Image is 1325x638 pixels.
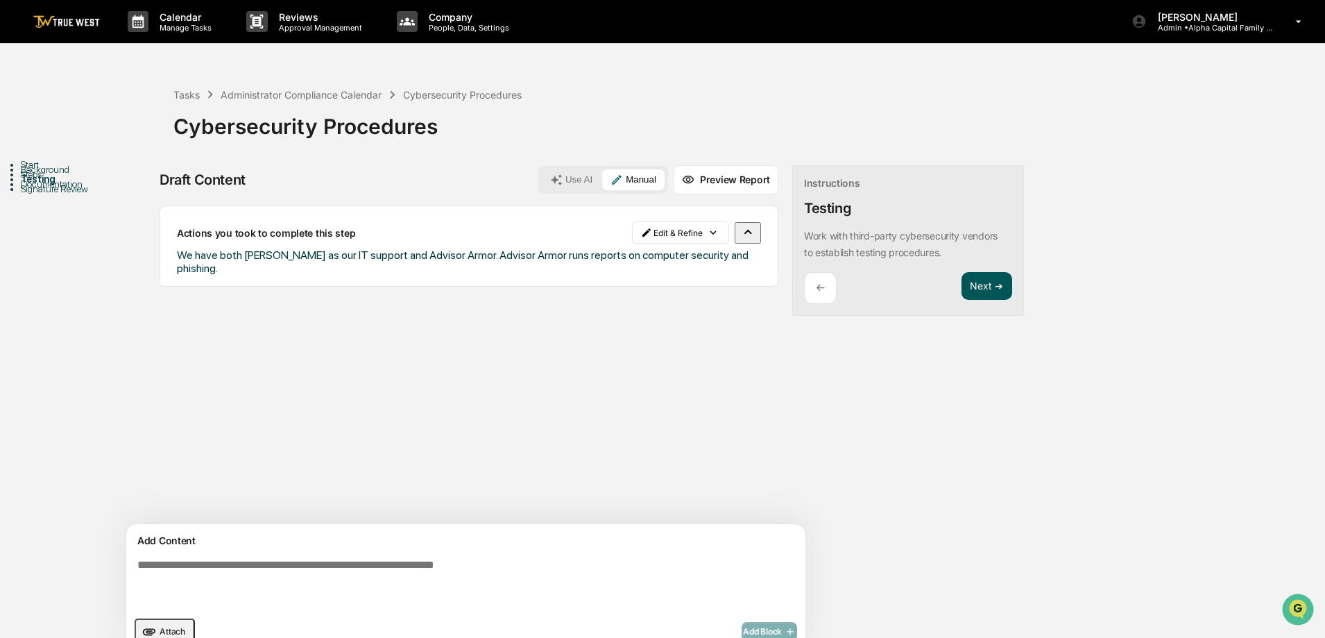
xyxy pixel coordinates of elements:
button: Use AI [542,169,601,190]
p: [PERSON_NAME] [1147,11,1276,23]
div: Cybersecurity Procedures [173,103,1318,139]
p: Admin • Alpha Capital Family Office [1147,23,1276,33]
div: Administrator Compliance Calendar [221,89,382,101]
span: Attach [160,626,185,637]
p: Calendar [148,11,219,23]
p: Actions you took to complete this step [177,227,355,239]
p: Reviews [268,11,369,23]
span: We have both [PERSON_NAME] as our IT support and Advisor Armor. Advisor Armor runs reports on com... [177,249,749,275]
iframe: Open customer support [1281,592,1318,630]
span: Preclearance [28,175,89,189]
div: Background [21,164,173,175]
div: Instructions [804,177,860,189]
div: Add Content [135,532,797,549]
p: ← [816,281,825,294]
div: Testing [21,174,173,185]
div: Draft Content [160,171,246,188]
div: 🗄️ [101,176,112,187]
p: Approval Management [268,23,369,33]
img: logo [33,15,100,28]
button: Next ➔ [961,272,1012,301]
div: Steps [21,169,173,180]
div: Cybersecurity Procedures [403,89,522,101]
a: 🗄️Attestations [95,169,178,194]
div: Documentation [21,178,173,190]
p: Company [418,11,516,23]
span: Attestations [114,175,172,189]
p: People, Data, Settings [418,23,516,33]
div: Start [21,159,173,170]
p: Manage Tasks [148,23,219,33]
a: 🖐️Preclearance [8,169,95,194]
span: Data Lookup [28,201,87,215]
button: Edit & Refine [632,221,729,244]
div: Signature Review [21,183,173,194]
div: We're available if you need us! [47,120,176,131]
div: Start new chat [47,106,228,120]
p: Work with third-party cybersecurity vendors to establish testing procedures. [804,230,998,258]
div: 🖐️ [14,176,25,187]
span: Add Block [743,626,796,637]
p: How can we help? [14,29,253,51]
div: Tasks [173,89,200,101]
button: Preview Report [674,165,778,194]
button: Manual [602,169,665,190]
div: 🔎 [14,203,25,214]
div: Testing [804,200,851,217]
span: Pylon [138,235,168,246]
a: 🔎Data Lookup [8,196,93,221]
img: 1746055101610-c473b297-6a78-478c-a979-82029cc54cd1 [14,106,39,131]
a: Powered byPylon [98,235,168,246]
button: Start new chat [236,110,253,127]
